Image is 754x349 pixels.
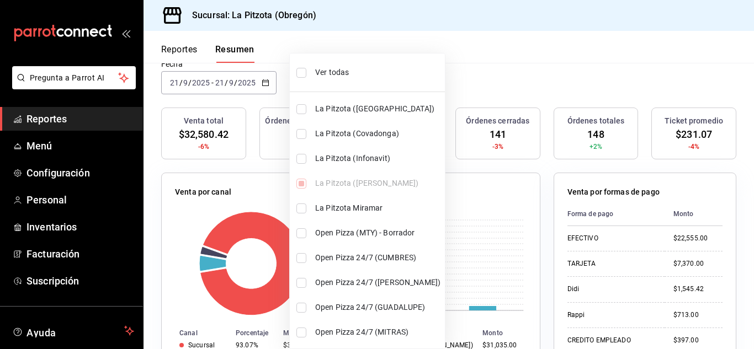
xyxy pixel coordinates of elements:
span: La Pitzota ([GEOGRAPHIC_DATA]) [315,103,440,115]
span: Open Pizza 24/7 (MITRAS) [315,326,440,338]
span: Open Pizza 24/7 ([PERSON_NAME]) [315,277,440,288]
span: La Pitzota (Covadonga) [315,128,440,139]
span: Open Pizza 24/7 (CUMBRES) [315,252,440,264]
span: La Pitzota Miramar [315,202,440,214]
span: Open Pizza (MTY) - Borrador [315,227,440,239]
span: La Pitzota (Infonavit) [315,153,440,164]
span: Ver todas [315,67,440,78]
span: Open Pizza 24/7 (GUADALUPE) [315,302,440,313]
